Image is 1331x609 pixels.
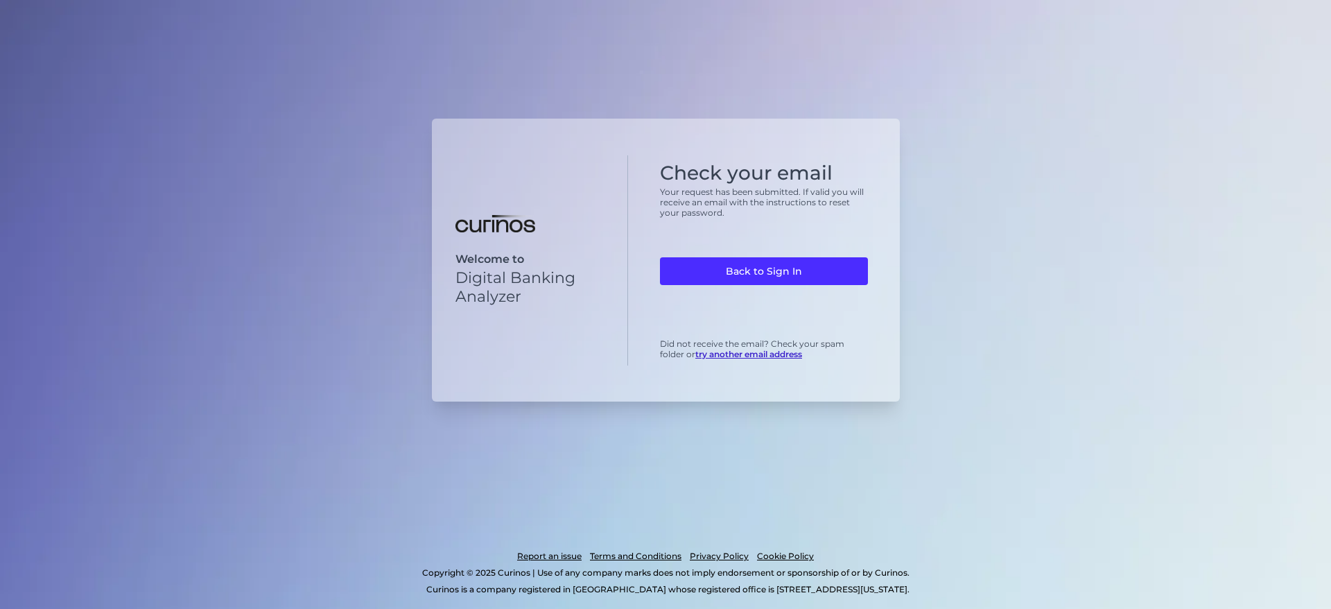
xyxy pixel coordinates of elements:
p: Did not receive the email? Check your spam folder or [660,338,868,359]
a: Cookie Policy [757,548,814,565]
a: Back to Sign In [660,257,868,285]
a: Report an issue [517,548,582,565]
a: Privacy Policy [690,548,749,565]
img: Digital Banking Analyzer [455,215,535,233]
a: try another email address [695,349,802,359]
p: Copyright © 2025 Curinos | Use of any company marks does not imply endorsement or sponsorship of ... [68,565,1263,581]
h1: Check your email [660,162,868,185]
p: Digital Banking Analyzer [455,268,604,306]
p: Welcome to [455,252,604,266]
a: Terms and Conditions [590,548,681,565]
p: Curinos is a company registered in [GEOGRAPHIC_DATA] whose registered office is [STREET_ADDRESS][... [72,581,1263,598]
p: Your request has been submitted. If valid you will receive an email with the instructions to rese... [660,187,868,218]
